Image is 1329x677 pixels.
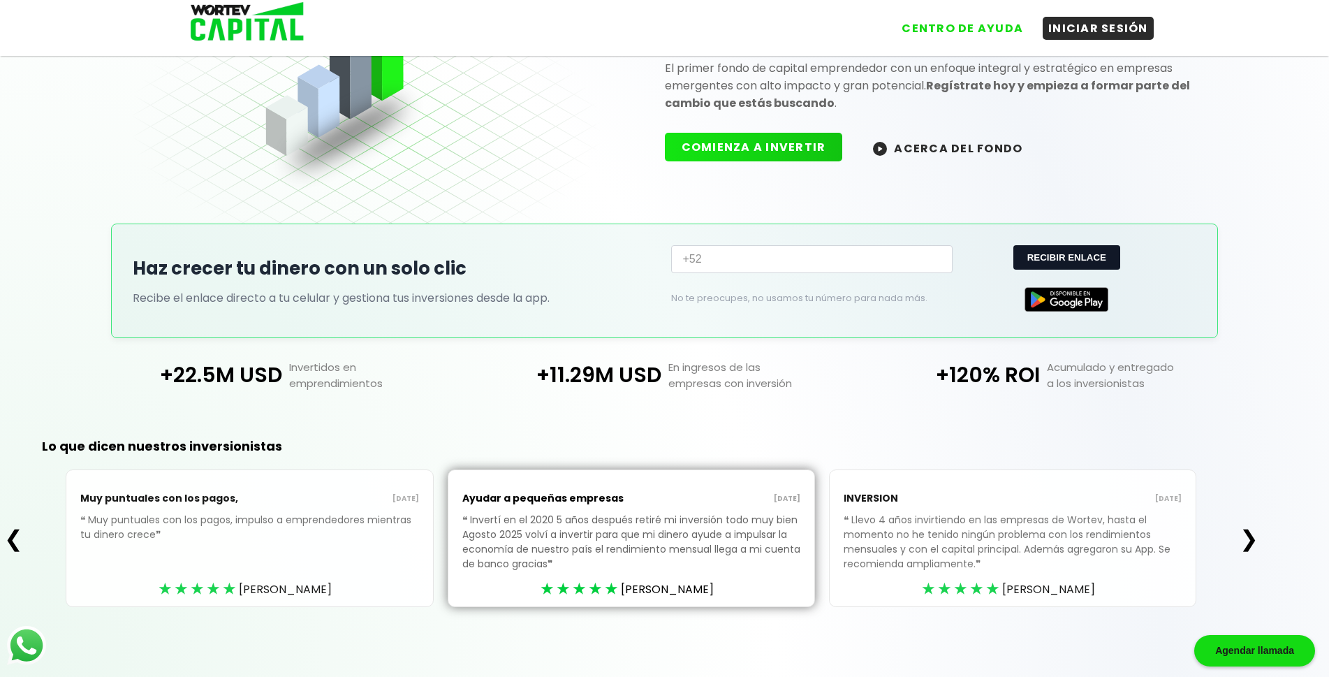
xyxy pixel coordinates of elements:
img: Google Play [1025,287,1108,312]
div: Agendar llamada [1194,635,1315,667]
p: +11.29M USD [475,359,661,391]
span: ❞ [976,557,983,571]
span: [PERSON_NAME] [239,581,332,598]
p: Ayudar a pequeñas empresas [462,484,631,513]
p: +120% ROI [854,359,1040,391]
p: INVERSION [844,484,1013,513]
span: ❝ [80,513,88,527]
span: ❝ [844,513,851,527]
p: Recibe el enlace directo a tu celular y gestiona tus inversiones desde la app. [133,289,657,307]
p: En ingresos de las empresas con inversión [661,359,854,391]
a: COMIENZA A INVERTIR [665,139,857,155]
h2: Haz crecer tu dinero con un solo clic [133,255,657,282]
p: [DATE] [631,493,800,504]
div: ★★★★★ [159,578,239,599]
span: ❞ [548,557,555,571]
button: ❯ [1235,525,1263,553]
p: +22.5M USD [96,359,282,391]
span: [PERSON_NAME] [621,581,714,598]
a: INICIAR SESIÓN [1029,6,1154,40]
img: logos_whatsapp-icon.242b2217.svg [7,626,46,665]
p: Invertidos en emprendimientos [282,359,475,391]
p: Llevo 4 años invirtiendo en las empresas de Wortev, hasta el momento no he tenido ningún problema... [844,513,1182,592]
button: CENTRO DE AYUDA [896,17,1029,40]
p: Acumulado y entregado a los inversionistas [1040,359,1233,391]
span: [PERSON_NAME] [1002,581,1095,598]
a: CENTRO DE AYUDA [882,6,1029,40]
button: ACERCA DEL FONDO [856,133,1039,163]
div: ★★★★★ [541,578,621,599]
span: ❞ [156,527,163,541]
strong: Regístrate hoy y empieza a formar parte del cambio que estás buscando [665,78,1190,111]
p: Muy puntuales con los pagos, impulso a emprendedores mientras tu dinero crece [80,513,418,563]
p: El primer fondo de capital emprendedor con un enfoque integral y estratégico en empresas emergent... [665,59,1196,112]
p: No te preocupes, no usamos tu número para nada más. [671,292,930,305]
button: COMIENZA A INVERTIR [665,133,843,161]
img: wortev-capital-acerca-del-fondo [873,142,887,156]
span: ❝ [462,513,470,527]
div: ★★★★★ [922,578,1002,599]
button: RECIBIR ENLACE [1013,245,1120,270]
p: Muy puntuales con los pagos, [80,484,249,513]
p: [DATE] [250,493,419,504]
p: [DATE] [1013,493,1182,504]
p: Invertí en el 2020 5 años después retiré mi inversión todo muy bien Agosto 2025 volví a invertir ... [462,513,800,592]
button: INICIAR SESIÓN [1043,17,1154,40]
